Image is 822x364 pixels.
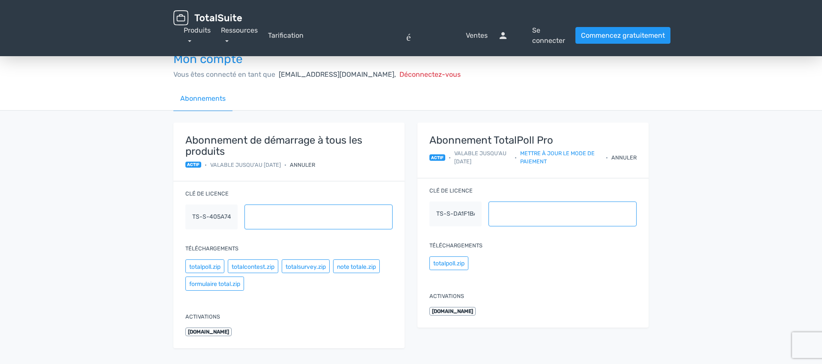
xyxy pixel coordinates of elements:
[429,134,553,146] font: Abonnement TotalPoll Pro
[290,162,315,168] font: Annuler
[279,70,396,78] font: [EMAIL_ADDRESS][DOMAIN_NAME],
[189,263,220,270] font: totalpoll.zip
[606,154,608,161] font: •
[268,30,304,41] a: Tarification
[228,259,278,273] button: totalcontest.zip
[449,154,451,161] font: •
[173,87,232,111] a: Abonnements
[184,26,211,34] font: Produits
[575,27,670,44] a: Commencez gratuitement
[185,245,238,252] font: Téléchargements
[466,31,488,39] font: Ventes
[515,154,517,161] font: •
[244,205,393,229] button: contenu_copie
[432,308,473,314] font: [DOMAIN_NAME]
[173,70,275,78] font: Vous êtes connecté en tant que
[611,154,637,161] font: Annuler
[498,25,565,46] a: personneSe connecter
[429,242,482,249] font: Téléchargements
[611,153,637,162] div: Annuler
[498,30,529,41] font: personne
[221,26,258,45] a: Ressources
[184,26,211,45] a: Produits
[520,149,602,165] a: Mettre à jour le mode de paiement
[185,134,362,157] font: Abonnement de démarrage à tous les produits
[180,94,226,102] font: Abonnements
[187,162,200,167] font: actif
[185,277,244,290] button: formulaire total.zip
[205,162,207,168] font: •
[304,30,462,41] font: question_réponse
[399,70,461,78] font: Déconnectez-vous
[185,259,224,273] button: totalpoll.zip
[431,155,444,160] font: actif
[429,256,468,270] button: totalpoll.zip
[282,259,330,273] button: totalsurvey.zip
[304,30,488,41] a: question_réponseVentes
[333,259,380,273] button: note totale.zip
[429,293,464,299] font: Activations
[284,162,286,168] font: •
[496,209,629,219] font: contenu_copie
[532,26,565,45] font: Se connecter
[232,263,274,270] font: totalcontest.zip
[268,31,304,39] font: Tarification
[189,280,240,288] font: formulaire total.zip
[185,313,220,320] font: Activations
[290,161,315,169] div: Annuler
[221,26,258,34] font: Ressources
[433,260,465,267] font: totalpoll.zip
[210,162,281,168] font: Valable jusqu'au [DATE]
[337,263,376,270] font: note totale.zip
[286,263,326,270] font: totalsurvey.zip
[454,150,506,165] font: Valable jusqu'au [DATE]
[488,202,637,226] button: contenu_copie
[188,329,229,335] font: [DOMAIN_NAME]
[173,10,242,25] img: TotalSuite pour WordPress
[252,212,385,222] font: contenu_copie
[429,187,473,194] font: Clé de licence
[173,52,243,66] font: Mon compte
[185,190,229,197] font: Clé de licence
[581,31,665,39] font: Commencez gratuitement
[520,150,595,165] font: Mettre à jour le mode de paiement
